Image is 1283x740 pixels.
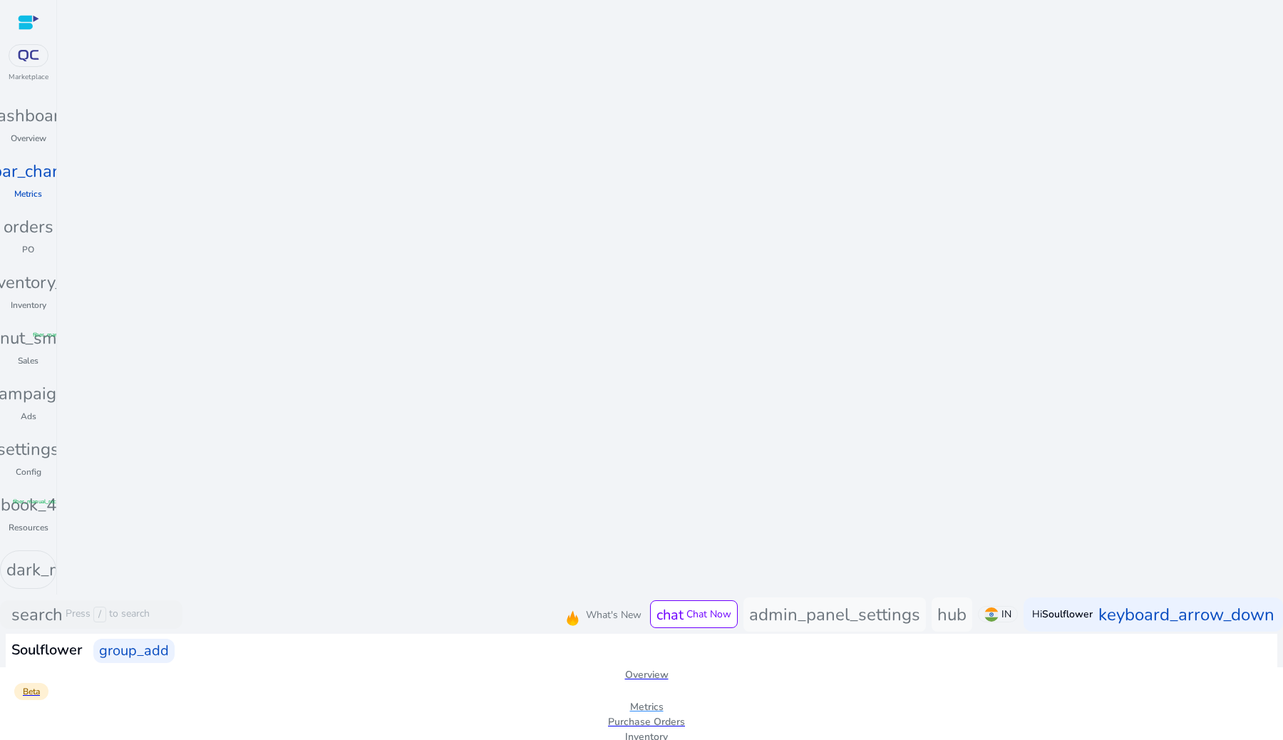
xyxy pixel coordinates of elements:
[932,597,972,632] button: hub
[33,331,85,339] span: fiber_manual_record
[93,639,175,663] a: group_add
[14,187,42,200] p: Metrics
[984,607,999,622] img: in.svg
[11,299,46,312] p: Inventory
[18,354,38,367] p: Sales
[6,557,93,582] span: dark_mode
[11,667,1282,682] div: Overview
[11,642,82,659] h3: Soulflower
[1042,607,1093,621] b: Soulflower
[1001,607,1011,622] p: IN
[937,603,967,626] span: hub
[16,466,41,478] p: Config
[9,72,48,83] p: Marketplace
[22,243,34,256] p: PO
[11,714,1282,729] div: Purchase Orders
[66,607,150,622] p: Press to search
[14,683,48,700] span: Beta
[686,607,731,621] span: Chat Now
[99,640,169,662] span: group_add
[93,607,106,622] span: /
[1098,602,1274,627] span: keyboard_arrow_down
[9,521,48,534] p: Resources
[743,597,926,632] button: admin_panel_settings
[650,600,738,628] button: chatChat Now
[11,699,1282,714] div: Metrics
[13,498,65,506] span: fiber_manual_record
[656,605,684,625] span: chat
[16,50,41,61] img: QC-logo.svg
[1032,610,1093,620] p: Hi
[11,132,46,145] p: Overview
[586,607,641,622] span: What's New
[1,492,56,518] span: book_4
[11,602,63,627] span: search
[4,214,53,240] span: orders
[21,410,36,423] p: Ads
[749,603,920,626] span: admin_panel_settings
